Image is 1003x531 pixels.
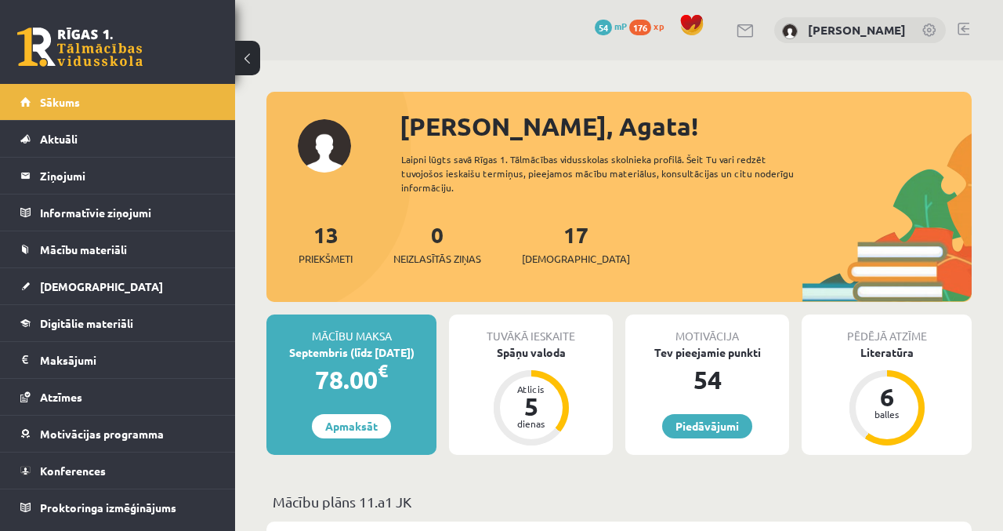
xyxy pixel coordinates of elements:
[40,390,82,404] span: Atzīmes
[40,95,80,109] span: Sākums
[20,489,215,526] a: Proktoringa izmēģinājums
[864,409,911,419] div: balles
[522,220,630,267] a: 17[DEMOGRAPHIC_DATA]
[662,414,752,438] a: Piedāvājumi
[266,344,436,361] div: Septembris (līdz [DATE])
[629,20,651,35] span: 176
[654,20,664,32] span: xp
[782,24,798,39] img: Agata Kapisterņicka
[802,344,972,361] div: Literatūra
[393,220,481,267] a: 0Neizlasītās ziņas
[401,152,824,195] div: Laipni lūgts savā Rīgas 1. Tālmācības vidusskolas skolnieka profilā. Šeit Tu vari redzēt tuvojošo...
[20,342,215,378] a: Maksājumi
[625,361,789,398] div: 54
[629,20,672,32] a: 176 xp
[449,344,613,448] a: Spāņu valoda Atlicis 5 dienas
[595,20,612,35] span: 54
[864,384,911,409] div: 6
[40,316,133,330] span: Digitālie materiāli
[400,107,972,145] div: [PERSON_NAME], Agata!
[273,491,965,512] p: Mācību plāns 11.a1 JK
[595,20,627,32] a: 54 mP
[266,315,436,344] div: Mācību maksa
[508,384,555,394] div: Atlicis
[20,84,215,120] a: Sākums
[40,279,163,293] span: [DEMOGRAPHIC_DATA]
[449,344,613,361] div: Spāņu valoda
[20,268,215,304] a: [DEMOGRAPHIC_DATA]
[20,379,215,415] a: Atzīmes
[393,251,481,267] span: Neizlasītās ziņas
[40,195,215,231] legend: Informatīvie ziņojumi
[299,251,353,267] span: Priekšmeti
[40,158,215,194] legend: Ziņojumi
[378,359,388,382] span: €
[40,427,164,441] span: Motivācijas programma
[802,315,972,344] div: Pēdējā atzīme
[808,22,906,38] a: [PERSON_NAME]
[40,342,215,378] legend: Maksājumi
[40,242,127,256] span: Mācību materiāli
[266,361,436,398] div: 78.00
[20,453,215,489] a: Konferences
[17,27,143,67] a: Rīgas 1. Tālmācības vidusskola
[802,344,972,448] a: Literatūra 6 balles
[508,394,555,419] div: 5
[299,220,353,267] a: 13Priekšmeti
[614,20,627,32] span: mP
[40,132,78,146] span: Aktuāli
[20,305,215,341] a: Digitālie materiāli
[40,500,176,515] span: Proktoringa izmēģinājums
[20,416,215,452] a: Motivācijas programma
[20,158,215,194] a: Ziņojumi
[508,419,555,428] div: dienas
[522,251,630,267] span: [DEMOGRAPHIC_DATA]
[20,121,215,157] a: Aktuāli
[20,195,215,231] a: Informatīvie ziņojumi
[625,344,789,361] div: Tev pieejamie punkti
[449,315,613,344] div: Tuvākā ieskaite
[20,231,215,267] a: Mācību materiāli
[312,414,391,438] a: Apmaksāt
[625,315,789,344] div: Motivācija
[40,464,106,478] span: Konferences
